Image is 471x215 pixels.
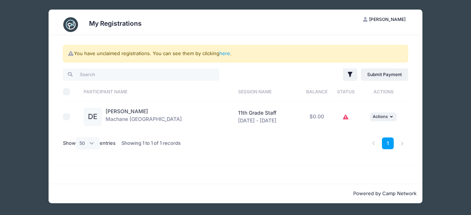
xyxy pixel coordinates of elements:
[54,190,417,197] p: Powered by Camp Network
[238,109,297,125] div: [DATE] - [DATE]
[63,45,408,62] div: You have unclaimed registrations. You can see them by clicking .
[219,50,230,56] a: here
[301,101,333,132] td: $0.00
[63,68,219,81] input: Search
[84,108,102,126] div: DE
[63,17,78,32] img: CampNetwork
[370,112,397,121] button: Actions
[63,82,80,101] th: Select All
[106,108,182,126] div: Machane [GEOGRAPHIC_DATA]
[382,137,394,150] a: 1
[84,114,102,120] a: DE
[234,82,301,101] th: Session Name: activate to sort column ascending
[76,137,100,150] select: Showentries
[373,114,388,119] span: Actions
[361,68,408,81] a: Submit Payment
[106,108,148,114] a: [PERSON_NAME]
[238,110,276,116] span: 11th Grade Staff
[63,137,116,150] label: Show entries
[121,135,181,152] div: Showing 1 to 1 of 1 records
[301,82,333,101] th: Balance: activate to sort column ascending
[89,19,142,27] h3: My Registrations
[357,13,412,26] button: [PERSON_NAME]
[369,17,406,22] span: [PERSON_NAME]
[80,82,234,101] th: Participant Name: activate to sort column ascending
[359,82,408,101] th: Actions: activate to sort column ascending
[333,82,359,101] th: Status: activate to sort column ascending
